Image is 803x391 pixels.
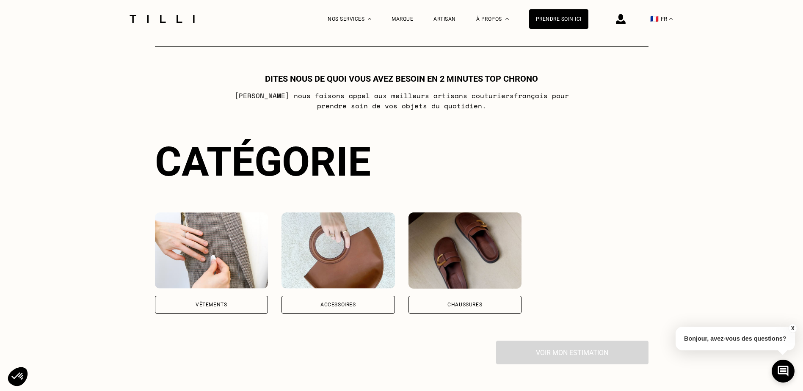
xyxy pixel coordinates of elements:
[433,16,456,22] a: Artisan
[650,15,659,23] span: 🇫🇷
[669,18,673,20] img: menu déroulant
[368,18,371,20] img: Menu déroulant
[676,327,795,350] p: Bonjour, avez-vous des questions?
[788,324,797,333] button: X
[155,138,648,185] div: Catégorie
[281,212,395,289] img: Accessoires
[447,302,482,307] div: Chaussures
[529,9,588,29] a: Prendre soin ici
[320,302,356,307] div: Accessoires
[392,16,413,22] a: Marque
[127,15,198,23] img: Logo du service de couturière Tilli
[616,14,626,24] img: icône connexion
[505,18,509,20] img: Menu déroulant à propos
[155,212,268,289] img: Vêtements
[234,91,569,111] p: [PERSON_NAME] nous faisons appel aux meilleurs artisans couturiers français pour prendre soin de ...
[196,302,227,307] div: Vêtements
[265,74,538,84] h1: Dites nous de quoi vous avez besoin en 2 minutes top chrono
[408,212,522,289] img: Chaussures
